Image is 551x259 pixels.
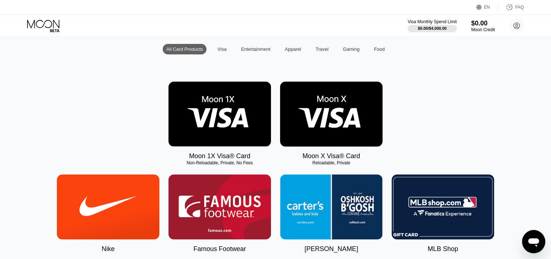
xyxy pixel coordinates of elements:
[471,20,495,27] div: $0.00
[374,46,385,52] div: Food
[189,152,250,160] div: Moon 1X Visa® Card
[498,4,524,11] div: FAQ
[193,245,246,253] div: Famous Footwear
[214,44,230,54] div: Visa
[427,245,458,253] div: MLB Shop
[166,46,203,52] div: All Card Products
[339,44,363,54] div: Gaming
[476,4,498,11] div: EN
[312,44,332,54] div: Travel
[316,46,329,52] div: Travel
[217,46,226,52] div: Visa
[302,152,360,160] div: Moon X Visa® Card
[285,46,301,52] div: Apparel
[515,5,524,10] div: FAQ
[168,160,271,165] div: Non-Reloadable, Private, No Fees
[418,26,447,30] div: $0.00 / $4,000.00
[304,245,358,253] div: [PERSON_NAME]
[101,245,114,253] div: Nike
[280,160,383,165] div: Reloadable, Private
[408,19,456,32] div: Visa Monthly Spend Limit$0.00/$4,000.00
[471,20,495,32] div: $0.00Moon Credit
[484,5,490,10] div: EN
[281,44,305,54] div: Apparel
[408,19,456,24] div: Visa Monthly Spend Limit
[237,44,274,54] div: Entertainment
[241,46,270,52] div: Entertainment
[471,27,495,32] div: Moon Credit
[163,44,206,54] div: All Card Products
[370,44,388,54] div: Food
[343,46,360,52] div: Gaming
[522,230,545,253] iframe: Knop om het berichtenvenster te openen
